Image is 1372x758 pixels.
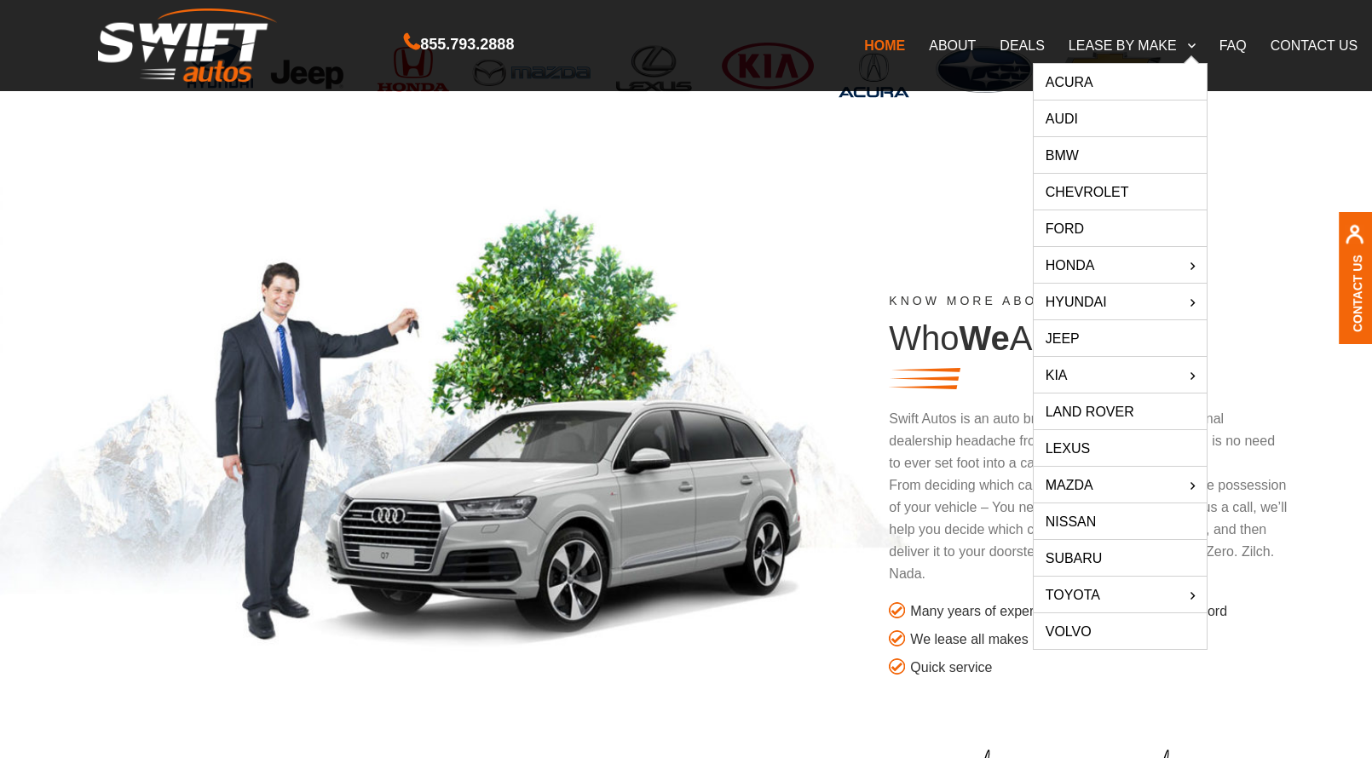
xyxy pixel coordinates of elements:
[910,630,1289,650] li: We lease all makes and models
[98,9,277,83] img: Swift Autos
[1034,540,1207,576] a: Subaru
[1034,100,1207,136] a: Audi
[960,319,1010,357] span: We
[1034,210,1207,246] a: Ford
[404,37,514,52] a: 855.793.2888
[1034,320,1207,356] a: Jeep
[917,27,988,63] a: ABOUT
[889,474,1289,585] p: From deciding which car is right for you, until you take possession of your vehicle – You need no...
[1034,613,1207,649] a: Volvo
[988,27,1056,63] a: DEALS
[1034,64,1207,100] a: Acura
[1034,137,1207,173] a: BMW
[889,307,1072,408] h3: Who Are.
[889,408,1289,474] p: Swift Autos is an auto broker. We remove the traditional dealership headache from car leasing. Wi...
[420,32,514,57] span: 855.793.2888
[1259,27,1370,63] a: CONTACT US
[1034,357,1207,393] a: KIA
[1034,247,1207,283] a: HONDA
[1034,503,1207,539] a: Nissan
[1034,393,1207,429] a: Land Rover
[1345,225,1364,255] img: contact us, iconuser
[1351,255,1364,332] a: Contact Us
[1208,27,1259,63] a: FAQ
[910,602,1289,622] li: Many years of experience with a proven track record
[1034,430,1207,466] a: Lexus
[1034,577,1207,612] a: Toyota
[1034,284,1207,319] a: Hyundai
[1034,467,1207,502] a: Mazda
[852,27,917,63] a: HOME
[1034,174,1207,210] a: Chevrolet
[1057,27,1208,63] a: LEASE BY MAKE
[910,658,1289,678] li: Quick service
[889,295,1289,307] h5: KNOW MORE ABOUT US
